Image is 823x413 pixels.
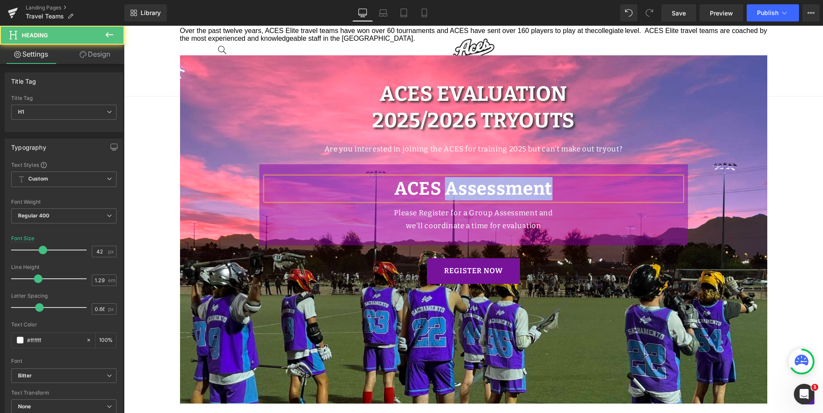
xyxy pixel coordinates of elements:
[26,4,124,11] a: Landing Pages
[11,95,117,101] div: Title Tag
[56,1,500,9] span: Over the past twelve years, ACES Elite travel teams have won over 60 tournaments and ACES have se...
[11,199,117,205] div: Font Weight
[108,306,115,312] span: px
[11,139,46,151] div: Typography
[373,4,393,21] a: Laptop
[757,9,778,16] span: Publish
[18,212,50,219] b: Regular 400
[11,73,36,85] div: Title Tag
[108,277,115,283] span: em
[393,4,414,21] a: Tablet
[11,322,117,328] div: Text Color
[124,4,167,21] a: New Library
[303,232,396,258] a: REGISTER NOW
[414,4,435,21] a: Mobile
[802,4,820,21] button: More
[11,390,117,396] div: Text Transform
[18,372,32,380] i: Bitter
[256,56,443,81] span: ACES Evaluation
[710,9,733,18] span: Preview
[11,358,117,364] div: Font
[142,194,558,207] p: we'll coordinate a time for evaluation
[108,249,115,254] span: px
[794,384,814,404] iframe: Intercom live chat
[96,333,116,348] div: %
[26,13,64,20] span: Travel Teams
[18,403,31,410] b: None
[811,384,818,391] span: 1
[700,4,743,21] a: Preview
[747,4,799,21] button: Publish
[248,82,451,107] span: 2025/2026 TRYOUTS
[471,1,500,9] a: collegiate
[641,4,658,21] button: Redo
[11,161,117,168] div: Text Styles
[141,9,161,17] span: Library
[672,9,686,18] span: Save
[620,4,637,21] button: Undo
[56,117,643,130] p: Are you interested in joining the ACES for training 2025 but can't make out tryout?
[64,45,126,64] a: Design
[56,1,643,16] span: level. ACES Elite travel teams are coached by the most experienced and knowledgeable staff in the...
[11,264,117,270] div: Line Height
[22,32,48,39] span: Heading
[27,335,82,345] input: Color
[270,152,429,174] b: ACES Assessment
[18,109,24,115] b: H1
[28,175,48,183] b: Custom
[352,4,373,21] a: Desktop
[11,235,35,241] div: Font Size
[11,293,117,299] div: Letter Spacing
[142,181,558,194] p: Please Register for a Group Assessment and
